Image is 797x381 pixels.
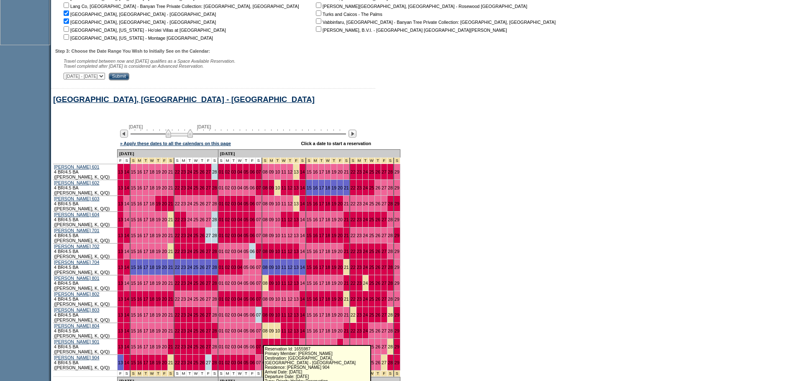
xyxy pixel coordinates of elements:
[237,201,242,206] a: 04
[331,217,336,222] a: 19
[168,233,173,238] a: 21
[156,217,161,222] a: 19
[168,185,173,190] a: 21
[338,233,343,238] a: 20
[313,185,318,190] a: 16
[325,185,330,190] a: 18
[263,249,268,254] a: 08
[256,185,261,190] a: 07
[369,201,374,206] a: 25
[369,233,374,238] a: 25
[118,265,123,270] a: 13
[294,217,299,222] a: 13
[357,201,362,206] a: 23
[250,169,255,174] a: 06
[331,233,336,238] a: 19
[395,201,400,206] a: 29
[325,201,330,206] a: 18
[237,185,242,190] a: 04
[351,217,356,222] a: 22
[281,249,286,254] a: 11
[187,233,192,238] a: 24
[225,233,230,238] a: 02
[375,217,380,222] a: 26
[331,185,336,190] a: 19
[124,201,129,206] a: 14
[395,169,400,174] a: 29
[54,196,99,201] a: [PERSON_NAME] 603
[313,201,318,206] a: 16
[156,265,161,270] a: 19
[325,249,330,254] a: 18
[250,185,255,190] a: 06
[287,233,292,238] a: 12
[344,185,349,190] a: 21
[187,249,192,254] a: 24
[206,233,211,238] a: 27
[349,130,356,138] img: Next
[307,169,312,174] a: 15
[219,265,224,270] a: 01
[219,185,224,190] a: 01
[243,233,249,238] a: 05
[137,201,142,206] a: 16
[363,217,368,222] a: 24
[319,169,324,174] a: 17
[168,217,173,222] a: 21
[256,233,261,238] a: 07
[363,185,368,190] a: 24
[357,169,362,174] a: 23
[369,169,374,174] a: 25
[294,233,299,238] a: 13
[344,249,349,254] a: 21
[325,169,330,174] a: 18
[351,185,356,190] a: 22
[143,201,148,206] a: 17
[382,233,387,238] a: 27
[357,249,362,254] a: 23
[131,201,136,206] a: 15
[156,185,161,190] a: 19
[338,169,343,174] a: 20
[149,201,154,206] a: 18
[212,217,217,222] a: 28
[369,249,374,254] a: 25
[363,201,368,206] a: 24
[187,201,192,206] a: 24
[54,212,99,217] a: [PERSON_NAME] 604
[325,217,330,222] a: 18
[225,201,230,206] a: 02
[187,169,192,174] a: 24
[375,249,380,254] a: 26
[275,249,280,254] a: 10
[281,201,286,206] a: 11
[162,201,167,206] a: 20
[338,201,343,206] a: 20
[243,201,249,206] a: 05
[149,185,154,190] a: 18
[149,169,154,174] a: 18
[200,233,205,238] a: 26
[313,217,318,222] a: 16
[369,217,374,222] a: 25
[219,169,224,174] a: 01
[363,169,368,174] a: 24
[269,217,274,222] a: 09
[357,233,362,238] a: 23
[300,217,305,222] a: 14
[54,244,99,249] a: [PERSON_NAME] 702
[294,185,299,190] a: 13
[313,233,318,238] a: 16
[131,217,136,222] a: 15
[243,217,249,222] a: 05
[131,249,136,254] a: 15
[243,185,249,190] a: 05
[200,265,205,270] a: 26
[231,249,236,254] a: 03
[351,169,356,174] a: 22
[193,201,198,206] a: 25
[256,201,261,206] a: 07
[143,249,148,254] a: 17
[231,217,236,222] a: 03
[300,249,305,254] a: 14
